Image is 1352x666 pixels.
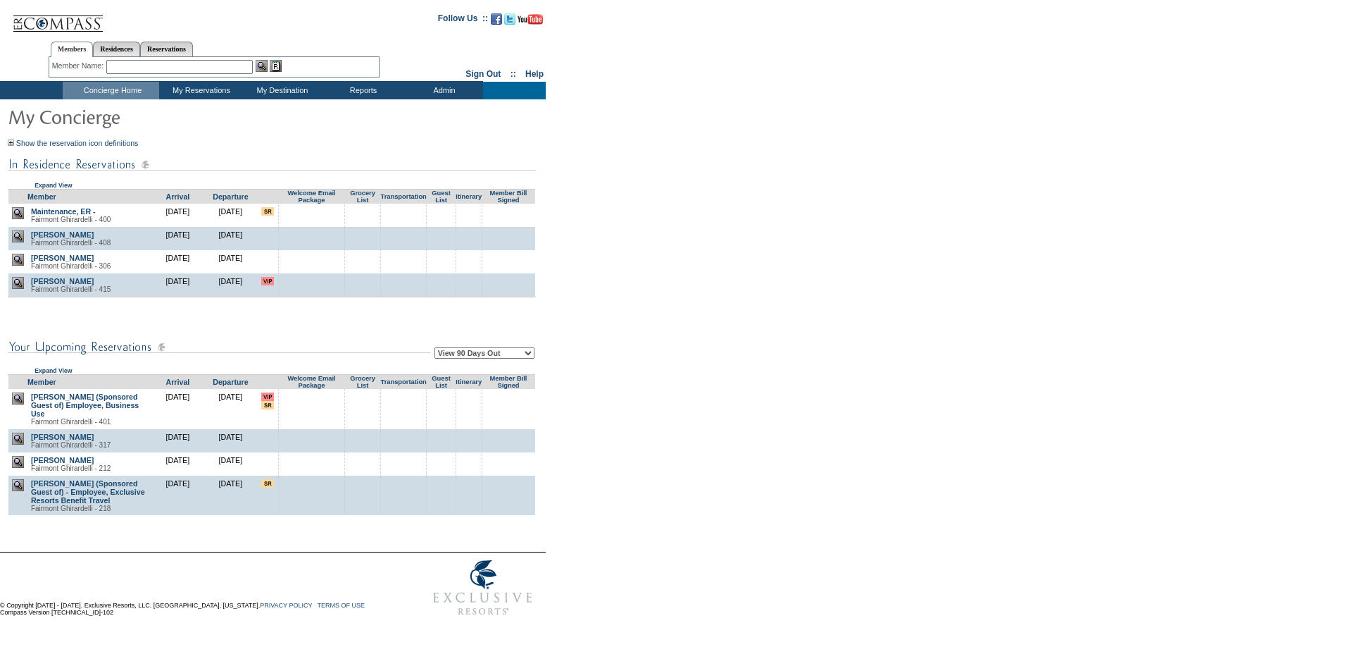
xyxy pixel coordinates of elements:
td: Follow Us :: [438,12,488,29]
td: [DATE] [204,227,257,250]
a: Welcome Email Package [287,190,335,204]
a: TERMS OF USE [318,602,365,609]
a: Show the reservation icon definitions [16,139,139,147]
img: subTtlConUpcomingReservatio.gif [8,338,430,356]
span: Fairmont Ghirardelli - 415 [31,285,111,293]
a: Residences [93,42,140,56]
img: Exclusive Resorts [420,553,546,623]
img: blank.gif [468,433,469,433]
input: There are special requests for this reservation! [261,401,274,409]
img: view [12,254,24,266]
td: [DATE] [151,452,204,476]
img: view [12,207,24,219]
img: Compass Home [12,4,104,32]
span: Fairmont Ghirardelli - 408 [31,239,111,247]
a: Grocery List [350,190,375,204]
img: Follow us on Twitter [504,13,515,25]
td: [DATE] [204,429,257,452]
a: [PERSON_NAME] [31,433,94,441]
td: [DATE] [204,452,257,476]
a: Help [525,69,544,79]
img: blank.gif [441,230,442,231]
input: VIP member [261,277,274,285]
a: Subscribe to our YouTube Channel [518,18,543,26]
img: blank.gif [468,479,469,480]
input: There are special requests for this reservation! [261,479,274,488]
span: Fairmont Ghirardelli - 317 [31,441,111,449]
a: Departure [213,192,248,201]
img: view [12,230,24,242]
a: Reservations [140,42,193,56]
td: Concierge Home [63,82,159,99]
img: Subscribe to our YouTube Channel [518,14,543,25]
img: blank.gif [311,277,312,278]
td: My Reservations [159,82,240,99]
td: [DATE] [151,476,204,516]
a: Member [27,378,56,386]
img: Reservations [270,60,282,72]
img: blank.gif [311,433,312,433]
img: blank.gif [311,207,312,208]
a: Arrival [166,192,190,201]
a: Guest List [432,190,450,204]
a: [PERSON_NAME] [31,254,94,262]
td: [DATE] [151,429,204,452]
a: Sign Out [465,69,501,79]
img: view [12,456,24,468]
a: [PERSON_NAME] [31,277,94,285]
img: blank.gif [468,393,469,393]
td: Admin [402,82,483,99]
a: [PERSON_NAME] (Sponsored Guest of) - Employee, Exclusive Resorts Benefit Travel [31,479,145,505]
img: blank.gif [311,479,312,480]
img: Become our fan on Facebook [491,13,502,25]
img: view [12,433,24,445]
a: Become our fan on Facebook [491,18,502,26]
td: [DATE] [204,273,257,297]
a: Arrival [166,378,190,386]
td: [DATE] [204,250,257,273]
td: Reports [321,82,402,99]
td: My Destination [240,82,321,99]
span: Fairmont Ghirardelli - 401 [31,418,111,426]
a: Grocery List [350,375,375,389]
img: blank.gif [441,207,442,208]
img: blank.gif [441,277,442,278]
img: blank.gif [468,277,469,278]
img: blank.gif [468,230,469,231]
div: Member Name: [52,60,106,72]
a: [PERSON_NAME] [31,456,94,464]
a: Member Bill Signed [490,375,527,389]
img: view [12,393,24,405]
img: blank.gif [311,393,312,393]
img: blank.gif [441,433,442,433]
a: [PERSON_NAME] (Sponsored Guest of) Employee, Business Use [31,393,139,418]
td: [DATE] [151,250,204,273]
span: Fairmont Ghirardelli - 400 [31,216,111,223]
input: There are special requests for this reservation! [261,207,274,216]
a: Itinerary [456,193,482,200]
img: blank.gif [468,207,469,208]
a: Maintenance, ER - [31,207,96,216]
a: PRIVACY POLICY [260,602,312,609]
a: Transportation [380,193,426,200]
a: Member Bill Signed [490,190,527,204]
a: Members [51,42,94,57]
